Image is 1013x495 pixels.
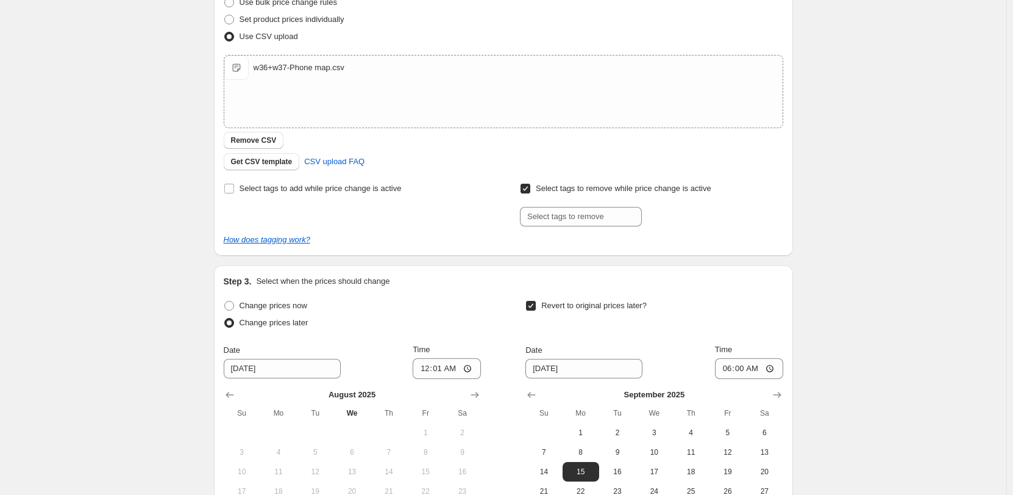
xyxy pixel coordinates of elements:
[530,467,557,477] span: 14
[224,345,240,355] span: Date
[260,443,297,462] button: Monday August 4 2025
[599,443,636,462] button: Tuesday September 9 2025
[449,467,475,477] span: 16
[466,386,483,403] button: Show next month, September 2025
[751,447,778,457] span: 13
[375,408,402,418] span: Th
[563,462,599,482] button: Monday September 15 2025
[297,403,333,423] th: Tuesday
[641,467,667,477] span: 17
[302,467,329,477] span: 12
[260,403,297,423] th: Monday
[229,467,255,477] span: 10
[407,443,444,462] button: Friday August 8 2025
[677,467,704,477] span: 18
[413,345,430,354] span: Time
[256,275,389,287] p: Select when the prices should change
[746,443,783,462] button: Saturday September 13 2025
[530,447,557,457] span: 7
[229,447,255,457] span: 3
[677,428,704,438] span: 4
[265,408,292,418] span: Mo
[541,301,647,310] span: Revert to original prices later?
[751,467,778,477] span: 20
[224,443,260,462] button: Sunday August 3 2025
[715,345,732,354] span: Time
[333,403,370,423] th: Wednesday
[302,447,329,457] span: 5
[229,408,255,418] span: Su
[231,135,277,145] span: Remove CSV
[599,462,636,482] button: Tuesday September 16 2025
[709,403,746,423] th: Friday
[525,403,562,423] th: Sunday
[297,152,372,172] a: CSV upload FAQ
[260,462,297,482] button: Monday August 11 2025
[636,443,672,462] button: Wednesday September 10 2025
[240,184,402,193] span: Select tags to add while price change is active
[746,423,783,443] button: Saturday September 6 2025
[265,447,292,457] span: 4
[338,408,365,418] span: We
[672,443,709,462] button: Thursday September 11 2025
[224,235,310,244] a: How does tagging work?
[240,15,344,24] span: Set product prices individually
[751,408,778,418] span: Sa
[371,443,407,462] button: Thursday August 7 2025
[240,301,307,310] span: Change prices now
[751,428,778,438] span: 6
[525,443,562,462] button: Sunday September 7 2025
[641,428,667,438] span: 3
[333,443,370,462] button: Wednesday August 6 2025
[636,423,672,443] button: Wednesday September 3 2025
[567,447,594,457] span: 8
[709,462,746,482] button: Friday September 19 2025
[224,153,300,170] button: Get CSV template
[265,467,292,477] span: 11
[599,423,636,443] button: Tuesday September 2 2025
[563,423,599,443] button: Monday September 1 2025
[412,428,439,438] span: 1
[523,386,540,403] button: Show previous month, August 2025
[567,408,594,418] span: Mo
[672,462,709,482] button: Thursday September 18 2025
[567,428,594,438] span: 1
[338,447,365,457] span: 6
[371,403,407,423] th: Thursday
[715,358,783,379] input: 12:00
[714,408,741,418] span: Fr
[709,443,746,462] button: Friday September 12 2025
[641,408,667,418] span: We
[297,462,333,482] button: Tuesday August 12 2025
[224,132,284,149] button: Remove CSV
[563,403,599,423] th: Monday
[375,467,402,477] span: 14
[746,403,783,423] th: Saturday
[444,462,480,482] button: Saturday August 16 2025
[604,467,631,477] span: 16
[641,447,667,457] span: 10
[240,318,308,327] span: Change prices later
[604,408,631,418] span: Tu
[636,462,672,482] button: Wednesday September 17 2025
[563,443,599,462] button: Monday September 8 2025
[599,403,636,423] th: Tuesday
[449,428,475,438] span: 2
[520,207,642,226] input: Select tags to remove
[224,359,341,378] input: 8/27/2025
[536,184,711,193] span: Select tags to remove while price change is active
[304,156,364,168] span: CSV upload FAQ
[525,345,542,355] span: Date
[333,462,370,482] button: Wednesday August 13 2025
[338,467,365,477] span: 13
[449,408,475,418] span: Sa
[375,447,402,457] span: 7
[444,423,480,443] button: Saturday August 2 2025
[672,403,709,423] th: Thursday
[221,386,238,403] button: Show previous month, July 2025
[525,359,642,378] input: 8/27/2025
[407,462,444,482] button: Friday August 15 2025
[672,423,709,443] button: Thursday September 4 2025
[224,275,252,287] h2: Step 3.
